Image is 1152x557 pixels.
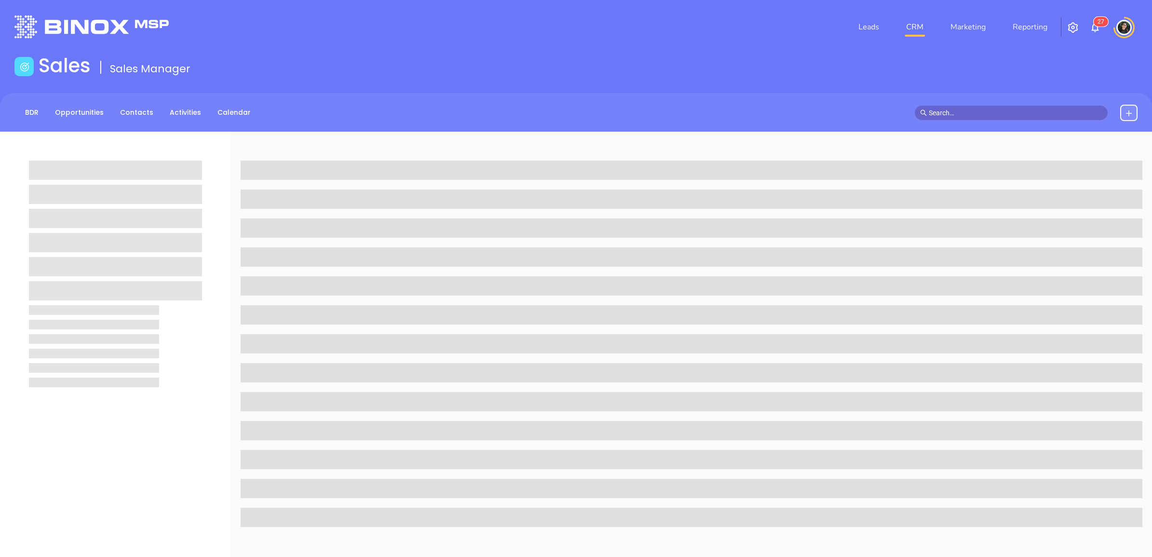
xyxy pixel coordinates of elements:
[49,105,109,121] a: Opportunities
[1089,22,1101,33] img: iconNotification
[947,17,990,37] a: Marketing
[1116,20,1132,35] img: user
[1067,22,1079,33] img: iconSetting
[110,61,190,76] span: Sales Manager
[929,108,1102,118] input: Search…
[39,54,91,77] h1: Sales
[902,17,927,37] a: CRM
[855,17,883,37] a: Leads
[19,105,44,121] a: BDR
[14,15,169,38] img: logo
[1101,18,1104,25] span: 7
[114,105,159,121] a: Contacts
[1098,18,1101,25] span: 2
[1009,17,1051,37] a: Reporting
[164,105,207,121] a: Activities
[920,109,927,116] span: search
[212,105,256,121] a: Calendar
[1094,17,1108,27] sup: 27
